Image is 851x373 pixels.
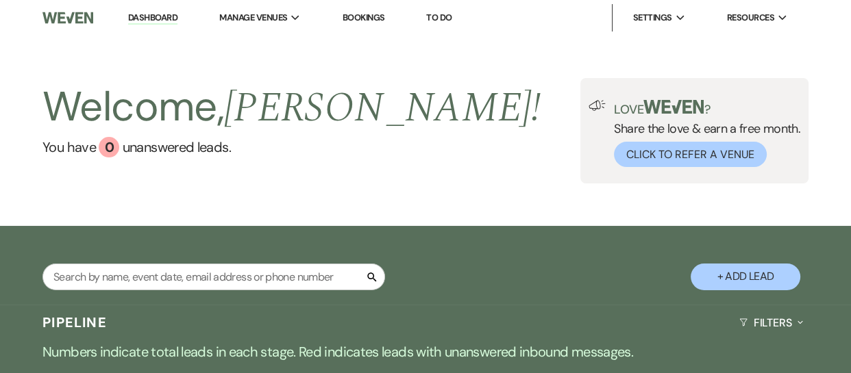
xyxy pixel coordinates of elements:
img: weven-logo-green.svg [643,100,704,114]
button: Click to Refer a Venue [614,142,767,167]
div: Share the love & earn a free month. [606,100,800,167]
input: Search by name, event date, email address or phone number [42,263,385,290]
p: Love ? [614,100,800,116]
button: + Add Lead [691,263,800,290]
span: Settings [633,11,672,25]
a: You have 0 unanswered leads. [42,137,541,157]
div: 0 [99,137,119,157]
button: Filters [734,305,809,341]
h3: Pipeline [42,313,107,332]
img: loud-speaker-illustration.svg [589,100,606,111]
span: [PERSON_NAME] ! [224,77,541,140]
a: To Do [426,12,452,23]
a: Bookings [343,12,385,23]
img: Weven Logo [42,3,93,32]
span: Resources [727,11,774,25]
h2: Welcome, [42,78,541,137]
a: Dashboard [128,12,177,25]
span: Manage Venues [219,11,287,25]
